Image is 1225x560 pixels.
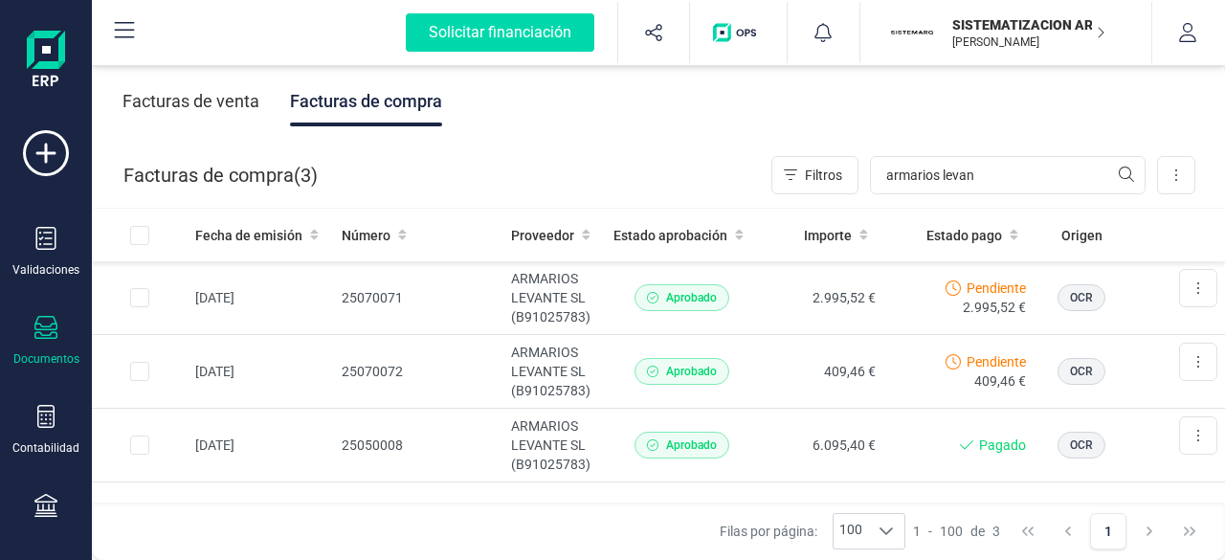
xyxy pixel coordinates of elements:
span: Número [342,226,390,245]
button: Filtros [771,156,858,194]
div: - [913,522,1000,541]
span: Aprobado [666,289,717,306]
div: Facturas de compra [290,77,442,126]
span: OCR [1070,437,1093,454]
span: 100 [940,522,963,541]
div: Row Selected cde6329c-38eb-4927-bfa1-f865b94dd351 [130,362,149,381]
span: Origen [1061,226,1102,245]
span: 3 [992,522,1000,541]
button: Previous Page [1050,513,1086,549]
div: Row Selected 3e526afb-36f3-490e-bf41-1b64d65bb385 [130,436,149,455]
td: [DATE] [188,335,334,409]
span: Aprobado [666,437,717,454]
input: Buscar... [870,156,1146,194]
td: ARMARIOS LEVANTE SL (B91025783) [503,335,606,409]
button: Logo de OPS [702,2,775,63]
span: 409,46 € [974,371,1026,391]
td: 25070071 [334,261,504,335]
span: Pendiente [967,279,1026,298]
div: Contabilidad [12,440,79,456]
p: SISTEMATIZACION ARQUITECTONICA EN REFORMAS SL [952,15,1105,34]
span: 2.995,52 € [963,298,1026,317]
td: 25070072 [334,335,504,409]
td: ARMARIOS LEVANTE SL (B91025783) [503,261,606,335]
td: 6.095,40 € [759,409,883,482]
div: Documentos [13,351,79,367]
img: Logo de OPS [713,23,764,42]
div: Facturas de venta [122,77,259,126]
span: Estado pago [926,226,1002,245]
span: Filtros [805,166,842,185]
span: OCR [1070,363,1093,380]
div: Facturas de compra ( ) [123,156,318,194]
span: 3 [301,162,311,189]
div: Solicitar financiación [406,13,594,52]
span: Pagado [979,436,1026,455]
td: [DATE] [188,261,334,335]
button: Solicitar financiación [383,2,617,63]
button: Page 1 [1090,513,1126,549]
button: SISISTEMATIZACION ARQUITECTONICA EN REFORMAS SL[PERSON_NAME] [883,2,1128,63]
td: 25050008 [334,409,504,482]
span: Pendiente [967,352,1026,371]
div: All items unselected [130,226,149,245]
img: Logo Finanedi [27,31,65,92]
span: Fecha de emisión [195,226,302,245]
span: Importe [804,226,852,245]
img: SI [891,11,933,54]
td: 409,46 € [759,335,883,409]
div: Row Selected 7ba0ac8a-e930-4eba-9ec7-d1d99c738e61 [130,288,149,307]
div: Validaciones [12,262,79,278]
td: ARMARIOS LEVANTE SL (B91025783) [503,409,606,482]
div: Filas por página: [720,513,905,549]
button: Next Page [1131,513,1168,549]
p: [PERSON_NAME] [952,34,1105,50]
button: First Page [1010,513,1046,549]
button: Last Page [1171,513,1208,549]
span: Proveedor [511,226,574,245]
span: OCR [1070,289,1093,306]
span: Aprobado [666,363,717,380]
td: [DATE] [188,409,334,482]
span: 100 [834,514,868,549]
span: Estado aprobación [613,226,727,245]
td: 2.995,52 € [759,261,883,335]
span: de [970,522,985,541]
span: 1 [913,522,921,541]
